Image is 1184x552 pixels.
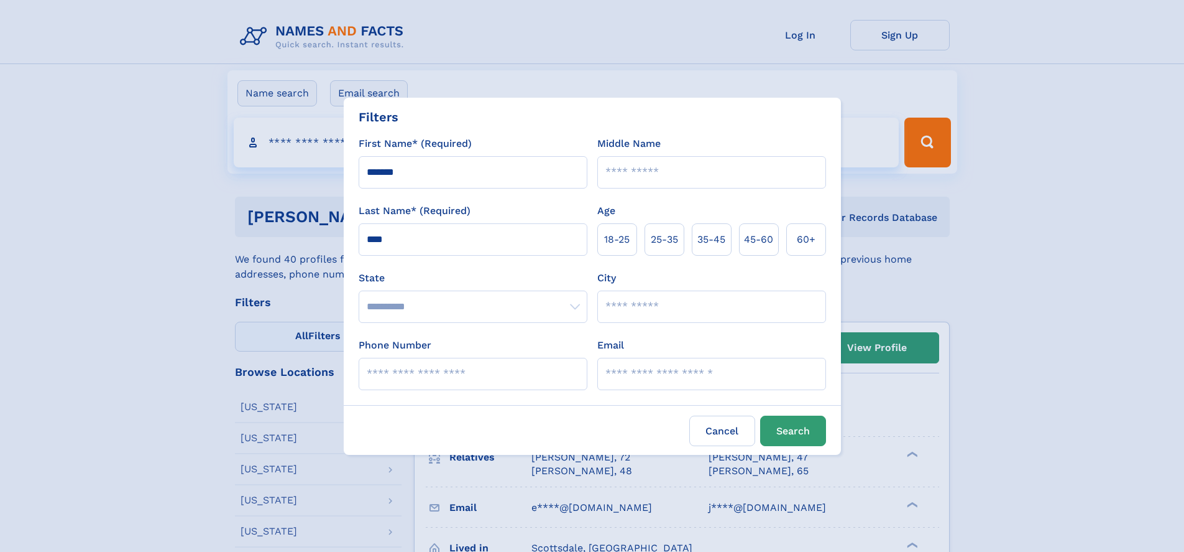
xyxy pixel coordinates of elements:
label: City [597,271,616,286]
label: Email [597,338,624,353]
label: Middle Name [597,136,661,151]
label: Phone Number [359,338,431,353]
span: 60+ [797,232,815,247]
label: Age [597,203,615,218]
button: Search [760,416,826,446]
span: 18‑25 [604,232,630,247]
div: Filters [359,108,398,126]
span: 35‑45 [697,232,725,247]
span: 25‑35 [651,232,678,247]
span: 45‑60 [744,232,773,247]
label: First Name* (Required) [359,136,472,151]
label: Cancel [689,416,755,446]
label: Last Name* (Required) [359,203,470,218]
label: State [359,271,587,286]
